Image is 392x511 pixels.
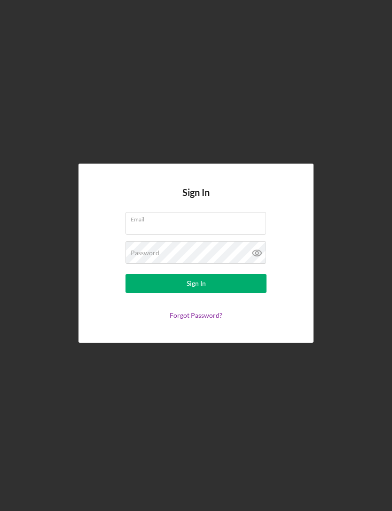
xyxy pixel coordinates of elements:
[182,187,210,212] h4: Sign In
[125,274,267,293] button: Sign In
[187,274,206,293] div: Sign In
[131,249,159,257] label: Password
[131,212,266,223] label: Email
[170,311,222,319] a: Forgot Password?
